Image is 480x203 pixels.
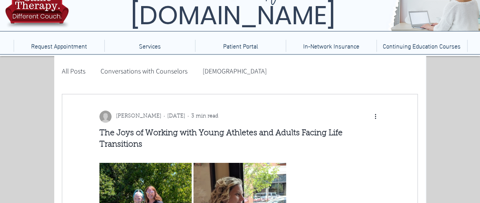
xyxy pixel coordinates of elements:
h1: The Joys of Working with Young Athletes and Adults Facing Life Transitions [99,128,380,150]
nav: Blog [61,56,412,86]
p: Request Appointment [27,40,91,52]
div: Services [104,40,195,52]
a: All Posts [62,66,85,76]
span: 4 days ago [167,114,185,119]
a: In-Network Insurance [286,40,376,52]
span: 3 min read [191,114,218,119]
a: Request Appointment [14,40,104,52]
a: Continuing Education Courses [376,40,467,52]
a: Conversations with Counselors [101,66,187,76]
a: [DEMOGRAPHIC_DATA] [203,66,267,76]
p: Continuing Education Courses [379,40,464,52]
p: Patient Portal [219,40,262,52]
p: In-Network Insurance [299,40,363,52]
p: Services [135,40,165,52]
a: Patient Portal [195,40,286,52]
button: More actions [371,112,380,121]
